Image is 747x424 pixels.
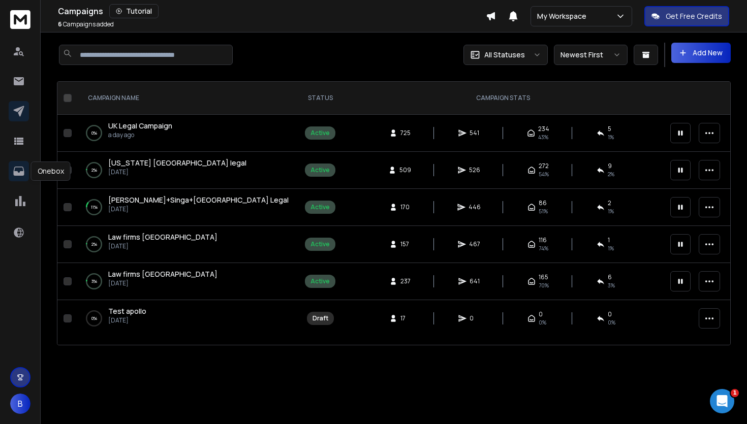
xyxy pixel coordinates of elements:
[608,244,614,252] span: 1 %
[76,189,299,226] td: 11%[PERSON_NAME]+Singa+[GEOGRAPHIC_DATA] Legal[DATE]
[469,166,480,174] span: 526
[608,310,612,318] span: 0
[608,273,612,281] span: 6
[538,125,549,133] span: 234
[76,115,299,152] td: 0%UK Legal Campaigna day ago
[608,236,610,244] span: 1
[470,129,480,137] span: 541
[76,300,299,337] td: 0%Test apollo[DATE]
[91,276,97,286] p: 3 %
[108,269,217,279] span: Law firms [GEOGRAPHIC_DATA]
[539,236,547,244] span: 116
[666,11,722,21] p: Get Free Credits
[108,232,217,242] a: Law firms [GEOGRAPHIC_DATA]
[539,281,549,289] span: 70 %
[400,240,411,248] span: 157
[671,43,731,63] button: Add New
[608,318,615,327] span: 0%
[539,199,547,207] span: 86
[469,203,481,211] span: 446
[539,170,549,178] span: 54 %
[91,202,98,212] p: 11 %
[310,166,330,174] div: Active
[76,82,299,115] th: CAMPAIGN NAME
[108,195,289,205] a: [PERSON_NAME]+Singa+[GEOGRAPHIC_DATA] Legal
[539,318,546,327] span: 0%
[10,394,30,414] button: B
[608,207,614,215] span: 1 %
[731,389,739,397] span: 1
[299,82,341,115] th: STATUS
[76,152,299,189] td: 2%[US_STATE] [GEOGRAPHIC_DATA] legal[DATE]
[470,277,480,285] span: 641
[108,131,172,139] p: a day ago
[108,168,246,176] p: [DATE]
[58,4,486,18] div: Campaigns
[108,158,246,168] a: [US_STATE] [GEOGRAPHIC_DATA] legal
[608,162,612,170] span: 9
[91,165,97,175] p: 2 %
[310,240,330,248] div: Active
[108,269,217,279] a: Law firms [GEOGRAPHIC_DATA]
[108,306,146,316] span: Test apollo
[108,306,146,316] a: Test apollo
[108,279,217,287] p: [DATE]
[539,244,548,252] span: 74 %
[469,240,480,248] span: 467
[310,277,330,285] div: Active
[608,125,611,133] span: 5
[76,226,299,263] td: 2%Law firms [GEOGRAPHIC_DATA][DATE]
[400,277,411,285] span: 237
[108,316,146,324] p: [DATE]
[310,129,330,137] div: Active
[608,133,614,141] span: 1 %
[399,166,411,174] span: 509
[608,170,614,178] span: 2 %
[470,314,480,322] span: 0
[341,82,664,115] th: CAMPAIGN STATS
[91,313,97,323] p: 0 %
[400,129,411,137] span: 725
[313,314,328,322] div: Draft
[539,162,549,170] span: 272
[108,205,289,213] p: [DATE]
[644,6,729,26] button: Get Free Credits
[538,133,548,141] span: 43 %
[400,314,411,322] span: 17
[310,203,330,211] div: Active
[400,203,411,211] span: 170
[608,199,611,207] span: 2
[91,128,97,138] p: 0 %
[58,20,62,28] span: 6
[91,239,97,249] p: 2 %
[554,45,628,65] button: Newest First
[539,207,548,215] span: 51 %
[31,161,71,181] div: Onebox
[710,389,734,413] iframe: Intercom live chat
[108,242,217,250] p: [DATE]
[539,310,543,318] span: 0
[108,121,172,131] a: UK Legal Campaign
[109,4,159,18] button: Tutorial
[539,273,548,281] span: 165
[608,281,615,289] span: 3 %
[484,50,525,60] p: All Statuses
[58,20,114,28] p: Campaigns added
[76,263,299,300] td: 3%Law firms [GEOGRAPHIC_DATA][DATE]
[537,11,590,21] p: My Workspace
